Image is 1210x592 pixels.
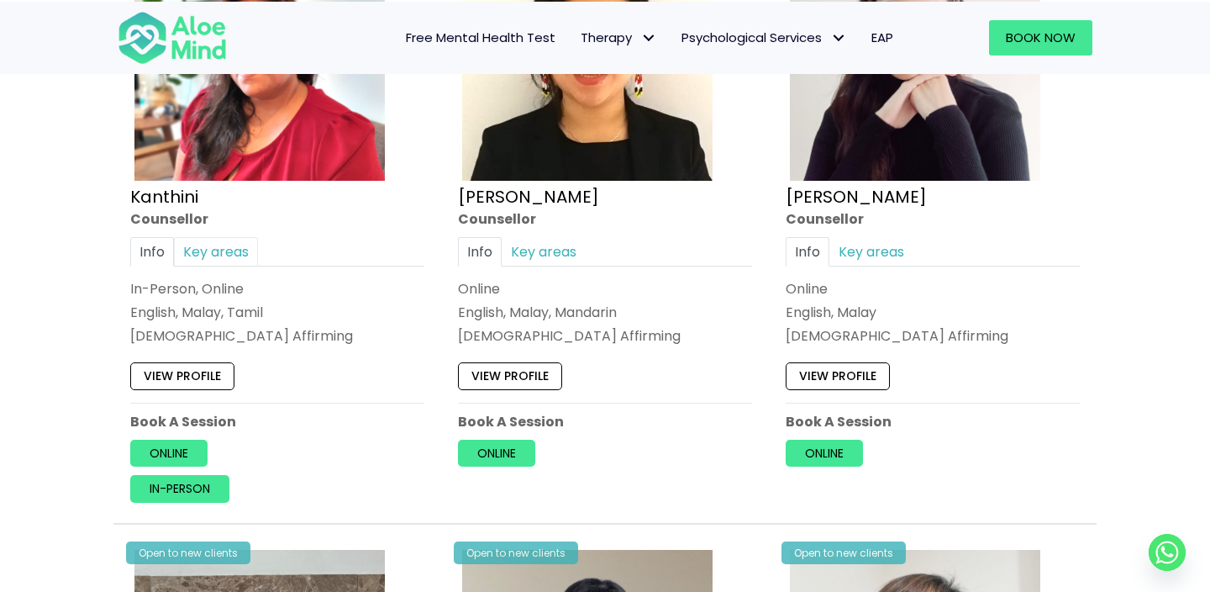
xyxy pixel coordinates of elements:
[130,237,174,267] a: Info
[502,237,586,267] a: Key areas
[130,362,234,389] a: View profile
[458,440,535,467] a: Online
[786,362,890,389] a: View profile
[826,25,850,50] span: Psychological Services: submenu
[871,29,893,46] span: EAP
[249,20,906,55] nav: Menu
[458,209,752,228] div: Counsellor
[1149,534,1186,571] a: Whatsapp
[786,412,1080,431] p: Book A Session
[669,20,859,55] a: Psychological ServicesPsychological Services: submenu
[174,237,258,267] a: Key areas
[458,237,502,267] a: Info
[130,440,208,467] a: Online
[130,184,198,208] a: Kanthini
[406,29,555,46] span: Free Mental Health Test
[458,412,752,431] p: Book A Session
[829,237,913,267] a: Key areas
[458,303,752,322] p: English, Malay, Mandarin
[786,209,1080,228] div: Counsellor
[458,326,752,346] div: [DEMOGRAPHIC_DATA] Affirming
[118,10,227,66] img: Aloe mind Logo
[786,279,1080,299] div: Online
[130,326,424,346] div: [DEMOGRAPHIC_DATA] Affirming
[786,303,1080,322] p: English, Malay
[786,237,829,267] a: Info
[786,184,927,208] a: [PERSON_NAME]
[130,279,424,299] div: In-Person, Online
[130,475,229,502] a: In-person
[681,29,846,46] span: Psychological Services
[581,29,656,46] span: Therapy
[786,326,1080,346] div: [DEMOGRAPHIC_DATA] Affirming
[393,20,568,55] a: Free Mental Health Test
[568,20,669,55] a: TherapyTherapy: submenu
[636,25,660,50] span: Therapy: submenu
[130,209,424,228] div: Counsellor
[781,542,906,564] div: Open to new clients
[859,20,906,55] a: EAP
[786,440,863,467] a: Online
[454,542,578,564] div: Open to new clients
[458,362,562,389] a: View profile
[458,184,599,208] a: [PERSON_NAME]
[989,20,1092,55] a: Book Now
[126,542,250,564] div: Open to new clients
[130,412,424,431] p: Book A Session
[130,303,424,322] p: English, Malay, Tamil
[458,279,752,299] div: Online
[1006,29,1076,46] span: Book Now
